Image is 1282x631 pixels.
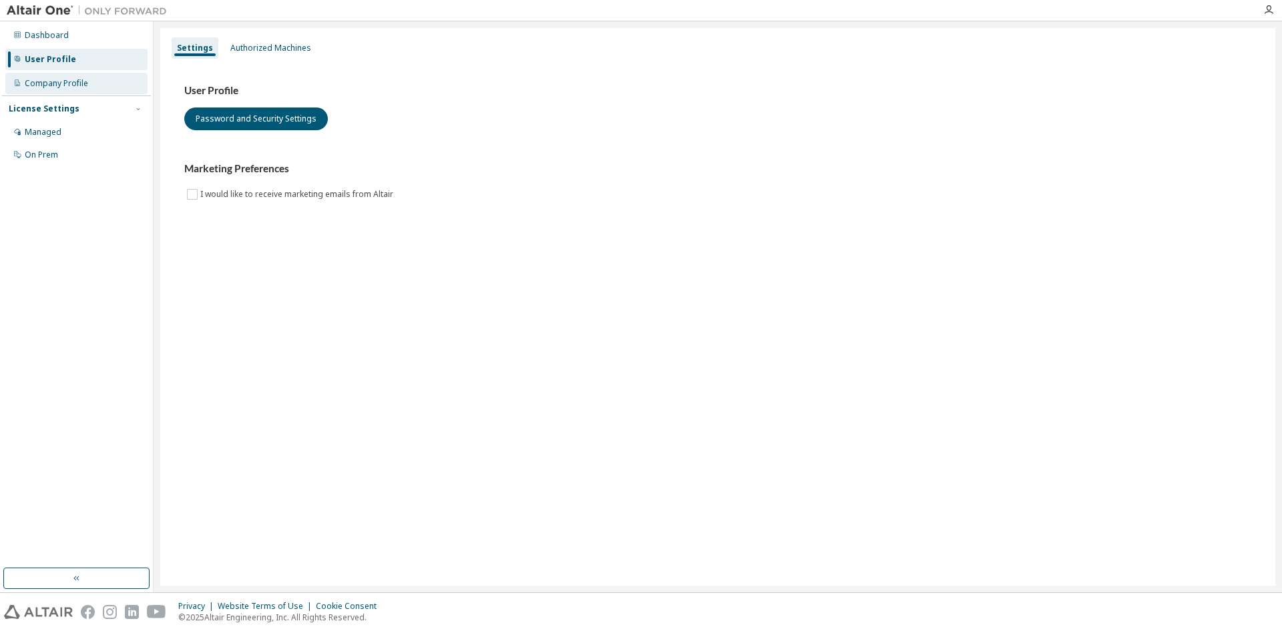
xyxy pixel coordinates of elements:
p: © 2025 Altair Engineering, Inc. All Rights Reserved. [178,612,385,623]
div: Dashboard [25,30,69,41]
div: License Settings [9,103,79,114]
img: altair_logo.svg [4,605,73,619]
label: I would like to receive marketing emails from Altair [200,186,396,202]
div: Managed [25,127,61,138]
div: Settings [177,43,213,53]
div: Authorized Machines [230,43,311,53]
img: instagram.svg [103,605,117,619]
img: linkedin.svg [125,605,139,619]
div: Company Profile [25,78,88,89]
img: youtube.svg [147,605,166,619]
h3: User Profile [184,84,1251,97]
div: Website Terms of Use [218,601,316,612]
div: Privacy [178,601,218,612]
h3: Marketing Preferences [184,162,1251,176]
div: Cookie Consent [316,601,385,612]
button: Password and Security Settings [184,108,328,130]
div: On Prem [25,150,58,160]
img: Altair One [7,4,174,17]
img: facebook.svg [81,605,95,619]
div: User Profile [25,54,76,65]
